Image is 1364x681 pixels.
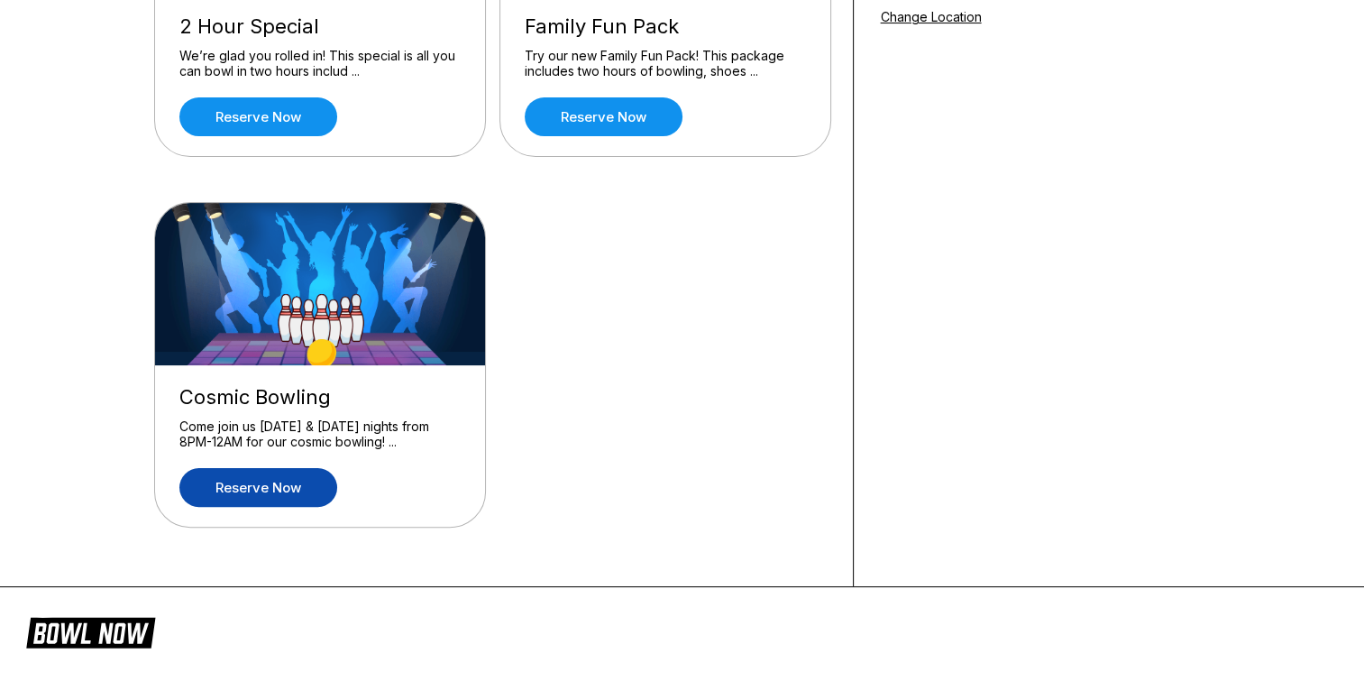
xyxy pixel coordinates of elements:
a: Reserve now [525,97,682,136]
div: We’re glad you rolled in! This special is all you can bowl in two hours includ ... [179,48,461,79]
img: Cosmic Bowling [155,203,487,365]
a: Change Location [881,9,982,24]
a: Reserve now [179,468,337,507]
div: Cosmic Bowling [179,385,461,410]
div: Family Fun Pack [525,14,806,39]
div: Try our new Family Fun Pack! This package includes two hours of bowling, shoes ... [525,48,806,79]
div: 2 Hour Special [179,14,461,39]
div: Come join us [DATE] & [DATE] nights from 8PM-12AM for our cosmic bowling! ... [179,419,461,450]
a: Reserve now [179,97,337,136]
